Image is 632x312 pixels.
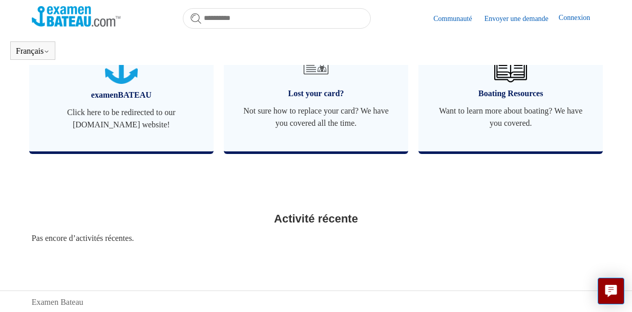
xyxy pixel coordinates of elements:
[484,13,559,24] a: Envoyer une demande
[434,87,587,100] span: Boating Resources
[239,105,393,129] span: Not sure how to replace your card? We have you covered all the time.
[16,47,50,56] button: Français
[183,8,371,29] input: Rechercher
[434,105,587,129] span: Want to learn more about boating? We have you covered.
[418,28,603,151] a: Boating Resources Want to learn more about boating? We have you covered.
[559,12,600,25] a: Connexion
[433,13,482,24] a: Communauté
[45,89,198,101] span: examenBATEAU
[32,210,601,227] h2: Activité récente
[224,28,408,151] a: Lost your card? Not sure how to replace your card? We have you covered all the time.
[598,278,624,304] button: Live chat
[300,50,332,82] img: 01JRG6G4NA4NJ1BVG8MJM761YH
[105,49,138,84] img: 01JTNN85WSQ5FQ6HNXPDSZ7SRA
[45,106,198,131] span: Click here to be redirected to our [DOMAIN_NAME] website!
[494,50,527,82] img: 01JHREV2E6NG3DHE8VTG8QH796
[29,28,214,151] a: examenBATEAU Click here to be redirected to our [DOMAIN_NAME] website!
[239,87,393,100] span: Lost your card?
[32,296,83,308] a: Examen Bateau
[32,6,120,27] img: Page d’accueil du Centre d’aide Examen Bateau
[32,232,601,244] div: Pas encore d’activités récentes.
